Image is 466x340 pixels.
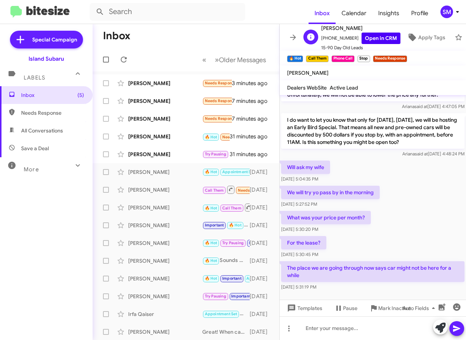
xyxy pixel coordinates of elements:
[336,3,372,24] a: Calendar
[205,312,237,316] span: Appointment Set
[128,204,202,211] div: [PERSON_NAME]
[202,185,250,194] div: Inbound Call
[222,206,242,211] span: Call Them
[250,204,273,211] div: [DATE]
[205,206,217,211] span: 🔥 Hot
[281,252,318,257] span: [DATE] 5:30:45 PM
[287,70,329,76] span: [PERSON_NAME]
[205,98,236,103] span: Needs Response
[128,257,202,265] div: [PERSON_NAME]
[281,284,316,290] span: [DATE] 5:31:19 PM
[202,239,250,247] div: You had your chance and lost it
[128,239,202,247] div: [PERSON_NAME]
[250,222,273,229] div: [DATE]
[306,55,328,62] small: Call Them
[202,79,232,87] div: Hi [PERSON_NAME], My visit to your dealership went well. [PERSON_NAME] and [PERSON_NAME] were ver...
[128,293,202,300] div: [PERSON_NAME]
[281,236,326,249] p: For the lease?
[246,276,279,281] span: Appointment Set
[202,310,250,318] div: Great! When would be the best for you to come in for your appraisal?
[249,240,268,245] span: Important
[128,222,202,229] div: [PERSON_NAME]
[215,55,219,64] span: »
[250,293,273,300] div: [DATE]
[373,55,407,62] small: Needs Response
[128,168,202,176] div: [PERSON_NAME]
[232,115,273,122] div: 7 minutes ago
[286,302,322,315] span: Templates
[230,133,273,140] div: 31 minutes ago
[281,186,380,199] p: We will try yo pass by in the morning
[219,56,266,64] span: Older Messages
[434,6,458,18] button: SM
[232,80,273,87] div: 3 minutes ago
[205,81,236,85] span: Needs Response
[222,240,244,245] span: Try Pausing
[328,302,363,315] button: Pause
[250,275,273,282] div: [DATE]
[280,302,328,315] button: Templates
[418,31,445,44] span: Apply Tags
[128,133,202,140] div: [PERSON_NAME]
[250,328,273,336] div: [DATE]
[281,113,465,149] p: I do want to let you know that only for [DATE], [DATE], we will be hosting an Early Bird Special....
[210,52,270,67] button: Next
[287,84,327,91] span: Dealers WebSite
[202,114,232,123] div: Hi, I met with [PERSON_NAME] and [PERSON_NAME], but I am not able to do what was offered
[362,33,400,44] a: Open in CRM
[205,276,217,281] span: 🔥 Hot
[222,169,255,174] span: Appointment Set
[405,3,434,24] a: Profile
[128,151,202,158] div: [PERSON_NAME]
[402,302,438,315] span: Auto Fields
[202,256,250,265] div: Sounds great! Just let me know when you're ready, and we'll set up your appointment. Looking forw...
[202,203,250,212] div: The place we are going through now says car might not be here for a while
[238,188,269,193] span: Needs Response
[232,97,273,105] div: 7 minutes ago
[128,97,202,105] div: [PERSON_NAME]
[363,302,417,315] button: Mark Inactive
[205,116,236,121] span: Needs Response
[24,166,39,173] span: More
[198,52,270,67] nav: Page navigation example
[10,31,83,48] a: Special Campaign
[415,104,427,109] span: said at
[90,3,245,21] input: Search
[222,276,242,281] span: Important
[205,294,226,299] span: Try Pausing
[202,55,206,64] span: «
[205,223,224,228] span: Important
[222,135,254,139] span: Needs Response
[21,127,63,134] span: All Conversations
[250,186,273,193] div: [DATE]
[128,186,202,193] div: [PERSON_NAME]
[250,310,273,318] div: [DATE]
[128,80,202,87] div: [PERSON_NAME]
[378,302,411,315] span: Mark Inactive
[29,55,64,63] div: Island Subaru
[202,221,250,229] div: We are at [STREET_ADDRESS]!
[229,223,242,228] span: 🔥 Hot
[372,3,405,24] span: Insights
[202,97,232,105] div: Hi, my partner and I bought the 2017 Subaru Forester from you guys [DATE]
[400,31,451,44] button: Apply Tags
[330,84,358,91] span: Active Lead
[281,176,318,182] span: [DATE] 5:04:35 PM
[205,188,224,193] span: Call Them
[321,44,400,51] span: 15-90 Day Old Leads
[21,91,84,99] span: Inbox
[250,257,273,265] div: [DATE]
[32,36,77,43] span: Special Campaign
[321,24,400,33] span: [PERSON_NAME]
[202,274,250,283] div: 我明白了。我們將竭誠為您購車提供協助。如有任何疑問，請隨時與我們聯繫
[24,74,45,81] span: Labels
[128,115,202,122] div: [PERSON_NAME]
[202,132,230,141] div: Inbound Call
[309,3,336,24] span: Inbox
[202,168,250,176] div: No problem! Just let me know when you're ready to reschedule. Looking forward to hearing from you!
[205,240,217,245] span: 🔥 Hot
[205,169,217,174] span: 🔥 Hot
[231,294,250,299] span: Important
[402,151,465,156] span: Ariana [DATE] 4:48:24 PM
